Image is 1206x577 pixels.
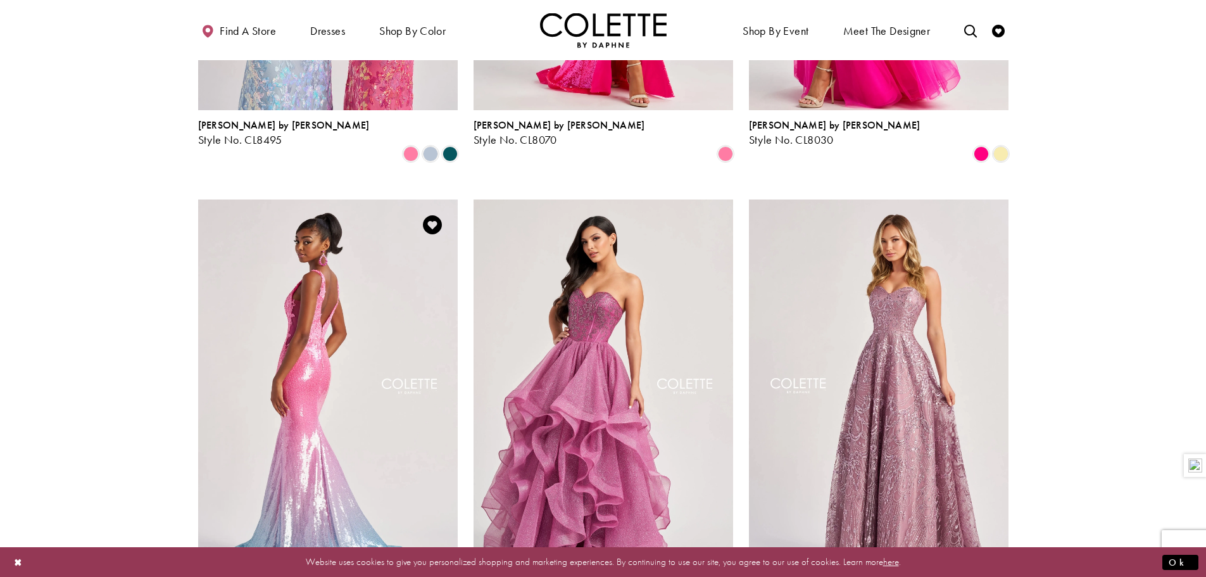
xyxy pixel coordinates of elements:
button: Submit Dialog [1162,554,1198,570]
span: Shop by color [376,13,449,48]
span: Meet the designer [843,25,931,37]
span: Dresses [310,25,345,37]
button: Close Dialog [8,551,29,573]
a: Visit Colette by Daphne Style No. CL8200 Page [474,200,733,577]
i: Sunshine [993,146,1008,162]
a: Toggle search [961,13,980,48]
span: Style No. CL8030 [749,132,834,147]
a: Find a store [198,13,279,48]
span: Shop by color [379,25,446,37]
i: Ice Blue [423,146,438,162]
div: Colette by Daphne Style No. CL8030 [749,120,920,146]
a: Visit Colette by Daphne Style No. CL8625 Page [749,200,1008,577]
a: Add to Wishlist [419,212,446,238]
span: Style No. CL8495 [198,132,282,147]
i: Hot Pink [974,146,989,162]
a: Visit Home Page [540,13,667,48]
span: Shop By Event [743,25,808,37]
i: Spruce [443,146,458,162]
a: here [883,555,899,568]
a: Check Wishlist [989,13,1008,48]
div: Colette by Daphne Style No. CL8070 [474,120,645,146]
p: Website uses cookies to give you personalized shopping and marketing experiences. By continuing t... [91,554,1115,571]
a: Visit Colette by Daphne Style No. CL8605 Page [198,200,458,577]
span: [PERSON_NAME] by [PERSON_NAME] [474,118,645,132]
i: Cotton Candy [403,146,418,162]
span: Style No. CL8070 [474,132,557,147]
span: Shop By Event [739,13,812,48]
div: Colette by Daphne Style No. CL8495 [198,120,370,146]
a: Meet the designer [840,13,934,48]
i: Cotton Candy [718,146,733,162]
img: Colette by Daphne [540,13,667,48]
span: [PERSON_NAME] by [PERSON_NAME] [198,118,370,132]
span: Dresses [307,13,348,48]
span: Find a store [220,25,276,37]
span: [PERSON_NAME] by [PERSON_NAME] [749,118,920,132]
